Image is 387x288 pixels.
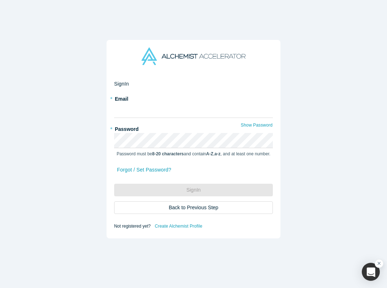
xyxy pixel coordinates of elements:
[114,184,273,196] button: SignIn
[240,120,273,130] button: Show Password
[215,151,221,156] strong: a-z
[114,223,150,228] span: Not registered yet?
[152,151,184,156] strong: 8-20 characters
[114,93,273,103] label: Email
[154,221,203,231] a: Create Alchemist Profile
[114,201,273,214] button: Back to Previous Step
[117,164,172,176] a: Forgot / Set Password?
[114,80,273,88] h2: Sign In
[141,47,245,65] img: Alchemist Accelerator Logo
[114,123,273,133] label: Password
[206,151,213,156] strong: A-Z
[117,151,270,157] p: Password must be and contain , , and at least one number.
